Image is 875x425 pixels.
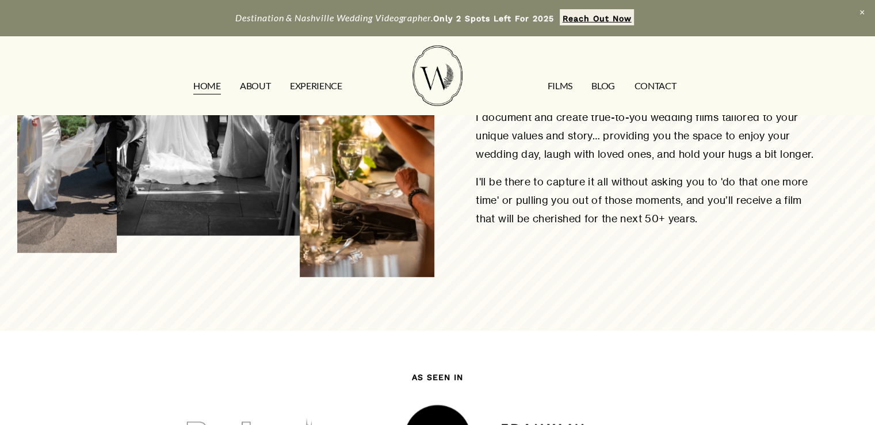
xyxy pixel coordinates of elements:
[412,45,462,106] img: Wild Fern Weddings
[547,77,572,96] a: FILMS
[193,77,221,96] a: HOME
[476,173,822,228] p: I'll be there to capture it all without asking you to 'do that one more time' or pulling you out ...
[560,9,634,25] a: Reach Out Now
[634,77,676,96] a: CONTACT
[290,77,342,96] a: EXPERIENCE
[412,373,463,382] strong: AS SEEN IN
[563,14,632,23] strong: Reach Out Now
[591,77,615,96] a: Blog
[476,108,822,164] p: I document and create true-to-you wedding films tailored to your unique values and story… providi...
[240,77,270,96] a: ABOUT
